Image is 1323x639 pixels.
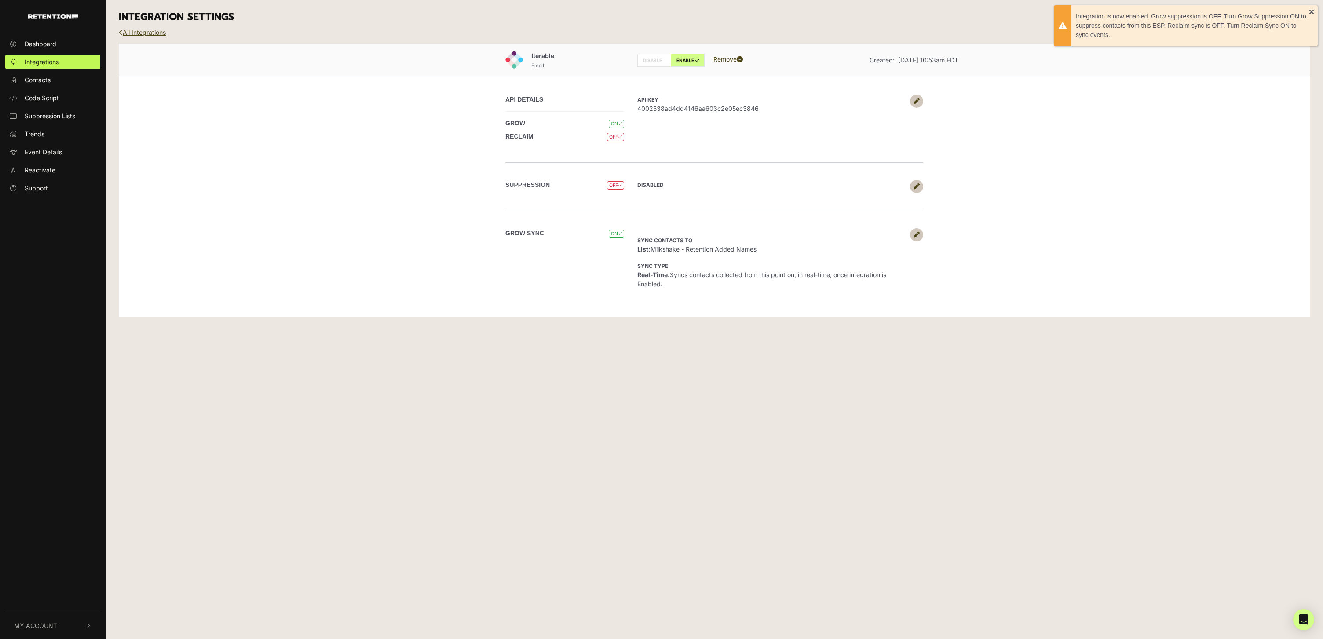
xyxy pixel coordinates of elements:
img: Retention.com [28,14,78,19]
span: Contacts [25,75,51,84]
span: [DATE] 10:53am EDT [898,56,958,64]
span: OFF [607,181,624,190]
a: Support [5,181,100,195]
span: Support [25,183,48,193]
span: Integrations [25,57,59,66]
a: All Integrations [119,29,166,36]
button: My Account [5,612,100,639]
a: Trends [5,127,100,141]
a: Remove [713,55,743,63]
span: Suppression Lists [25,111,75,120]
small: Email [531,62,544,69]
span: 4002538ad4dd4146aa603c2e05ec3846 [637,104,906,113]
label: GROW [505,119,525,128]
span: ON [609,120,624,128]
div: Open Intercom Messenger [1293,609,1314,630]
a: Suppression Lists [5,109,100,123]
span: Iterable [531,52,554,59]
span: Trends [25,129,44,139]
strong: Real-Time. [637,271,670,278]
label: ENABLE [671,54,705,67]
span: Milkshake - Retention Added Names [637,236,757,253]
span: Syncs contacts collected from this point on, in real-time, once integration is Enabled. [637,262,886,288]
a: Contacts [5,73,100,87]
span: My Account [14,621,57,630]
a: Event Details [5,145,100,159]
strong: List: [637,245,651,253]
label: API DETAILS [505,95,543,104]
strong: Sync contacts to [637,237,692,244]
div: Integration is now enabled. Grow suppression is OFF. Turn Grow Suppression ON to suppress contact... [1076,12,1309,40]
label: RECLAIM [505,132,534,141]
a: Reactivate [5,163,100,177]
a: Dashboard [5,37,100,51]
label: DISABLE [637,54,671,67]
span: Reactivate [25,165,55,175]
span: OFF [607,133,624,141]
strong: API Key [637,96,658,103]
span: Code Script [25,93,59,102]
img: Iterable [505,51,523,69]
a: Integrations [5,55,100,69]
h3: INTEGRATION SETTINGS [119,11,1310,23]
span: Event Details [25,147,62,157]
span: ON [609,230,624,238]
label: SUPPRESSION [505,180,550,190]
strong: Sync type [637,263,668,269]
strong: DISABLED [637,182,664,188]
span: Dashboard [25,39,56,48]
label: Grow Sync [505,229,544,238]
a: Code Script [5,91,100,105]
span: Created: [870,56,895,64]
